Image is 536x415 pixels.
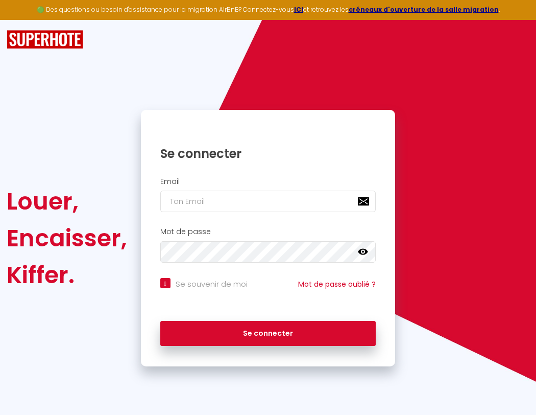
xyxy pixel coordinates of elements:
[7,220,127,257] div: Encaisser,
[160,321,376,347] button: Se connecter
[7,257,127,293] div: Kiffer.
[160,146,376,162] h1: Se connecter
[349,5,499,14] a: créneaux d'ouverture de la salle migration
[160,191,376,212] input: Ton Email
[294,5,303,14] a: ICI
[160,227,376,236] h2: Mot de passe
[160,177,376,186] h2: Email
[7,30,83,49] img: SuperHote logo
[298,279,376,289] a: Mot de passe oublié ?
[7,183,127,220] div: Louer,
